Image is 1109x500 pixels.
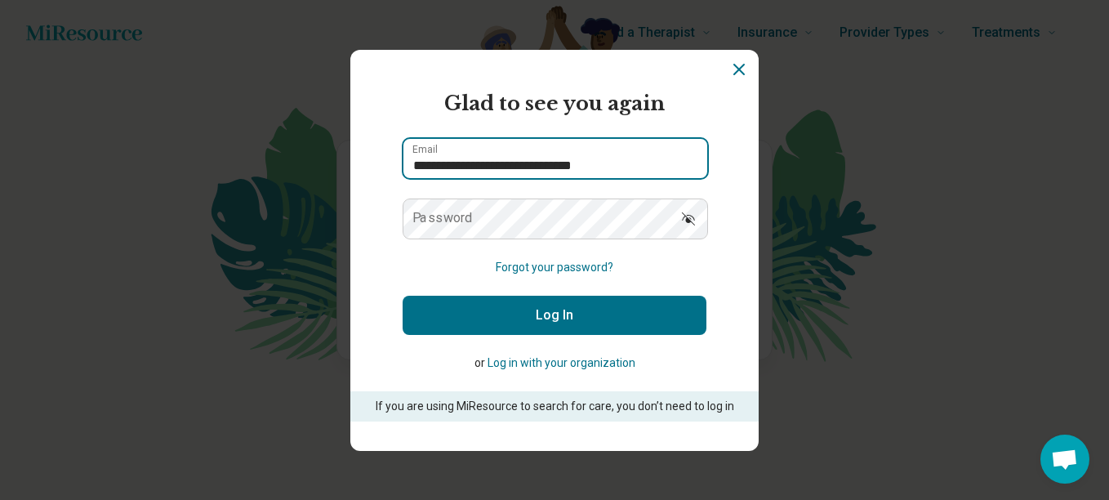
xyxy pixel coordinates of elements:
[403,355,706,372] p: or
[350,50,759,451] section: Login Dialog
[670,199,706,238] button: Show password
[412,145,438,154] label: Email
[373,398,736,415] p: If you are using MiResource to search for care, you don’t need to log in
[496,259,613,276] button: Forgot your password?
[403,89,706,118] h2: Glad to see you again
[403,296,706,335] button: Log In
[488,355,635,372] button: Log in with your organization
[729,60,749,79] button: Dismiss
[412,212,473,225] label: Password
